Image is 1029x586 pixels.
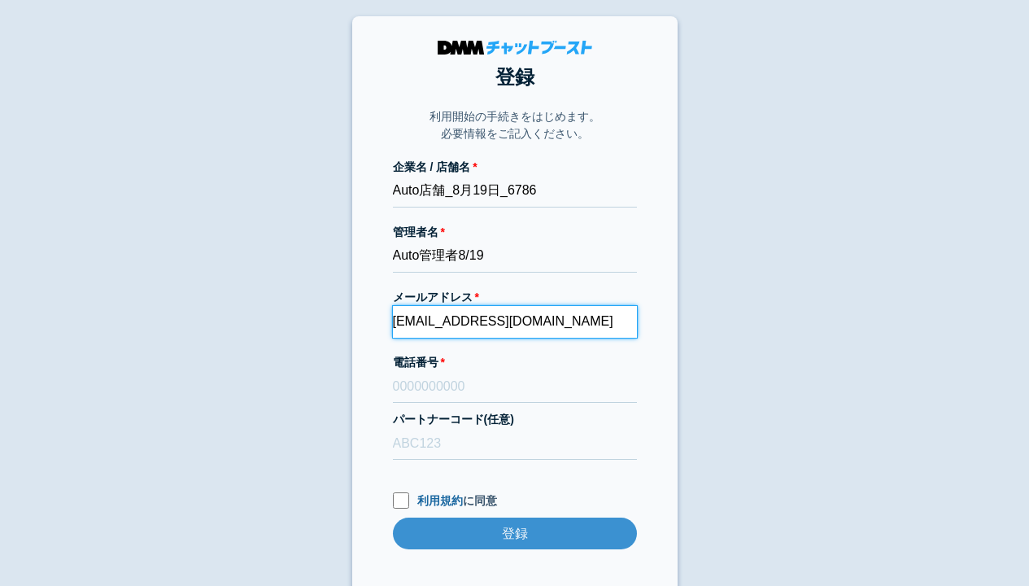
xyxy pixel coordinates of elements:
a: 利用規約 [417,494,463,507]
img: DMMチャットブースト [438,41,592,55]
input: 利用規約に同意 [393,492,409,509]
input: 株式会社チャットブースト [393,176,637,208]
input: 会話 太郎 [393,241,637,273]
input: 0000000000 [393,371,637,403]
label: パートナーコード(任意) [393,411,637,428]
input: xxx@cb.com [393,306,637,338]
label: 管理者名 [393,224,637,241]
h1: 登録 [393,63,637,92]
label: 企業名 / 店舗名 [393,159,637,176]
label: メールアドレス [393,289,637,306]
input: ABC123 [393,428,637,460]
label: に同意 [393,492,637,509]
p: 利用開始の手続きをはじめます。 必要情報をご記入ください。 [429,108,600,142]
input: 登録 [393,518,637,549]
label: 電話番号 [393,354,637,371]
